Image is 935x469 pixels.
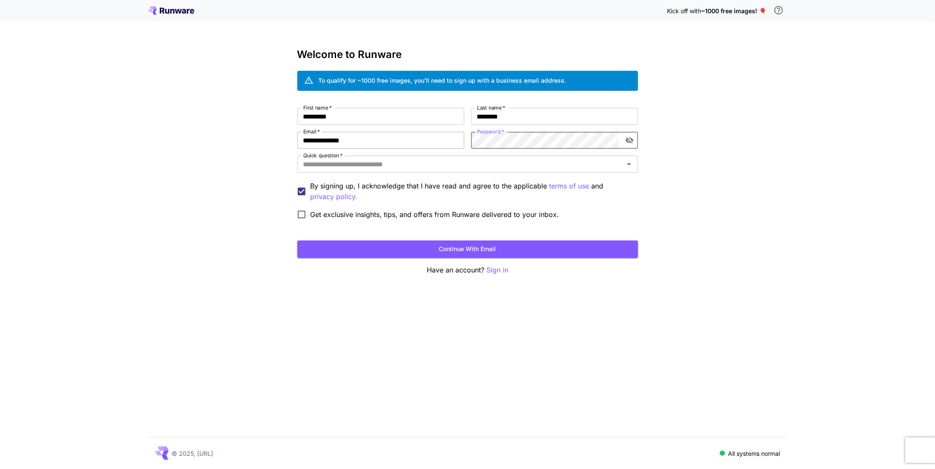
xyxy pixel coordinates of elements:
[319,76,567,85] div: To qualify for ~1000 free images, you’ll need to sign up with a business email address.
[623,158,635,170] button: Open
[728,449,780,458] p: All systems normal
[303,128,320,135] label: Email
[486,265,508,275] button: Sign in
[667,7,702,14] span: Kick off with
[549,181,590,191] p: terms of use
[477,104,505,111] label: Last name
[303,104,332,111] label: First name
[549,181,590,191] button: By signing up, I acknowledge that I have read and agree to the applicable and privacy policy.
[702,7,767,14] span: ~1000 free images! 🎈
[311,209,559,220] span: Get exclusive insights, tips, and offers from Runware delivered to your inbox.
[770,2,787,19] button: In order to qualify for free credit, you need to sign up with a business email address and click ...
[172,449,213,458] p: © 2025, [URL]
[303,152,342,159] label: Quick question
[622,133,637,148] button: toggle password visibility
[297,265,638,275] p: Have an account?
[297,240,638,258] button: Continue with email
[311,181,631,202] p: By signing up, I acknowledge that I have read and agree to the applicable and
[477,128,504,135] label: Password
[311,191,358,202] button: By signing up, I acknowledge that I have read and agree to the applicable terms of use and
[311,191,358,202] p: privacy policy.
[297,49,638,61] h3: Welcome to Runware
